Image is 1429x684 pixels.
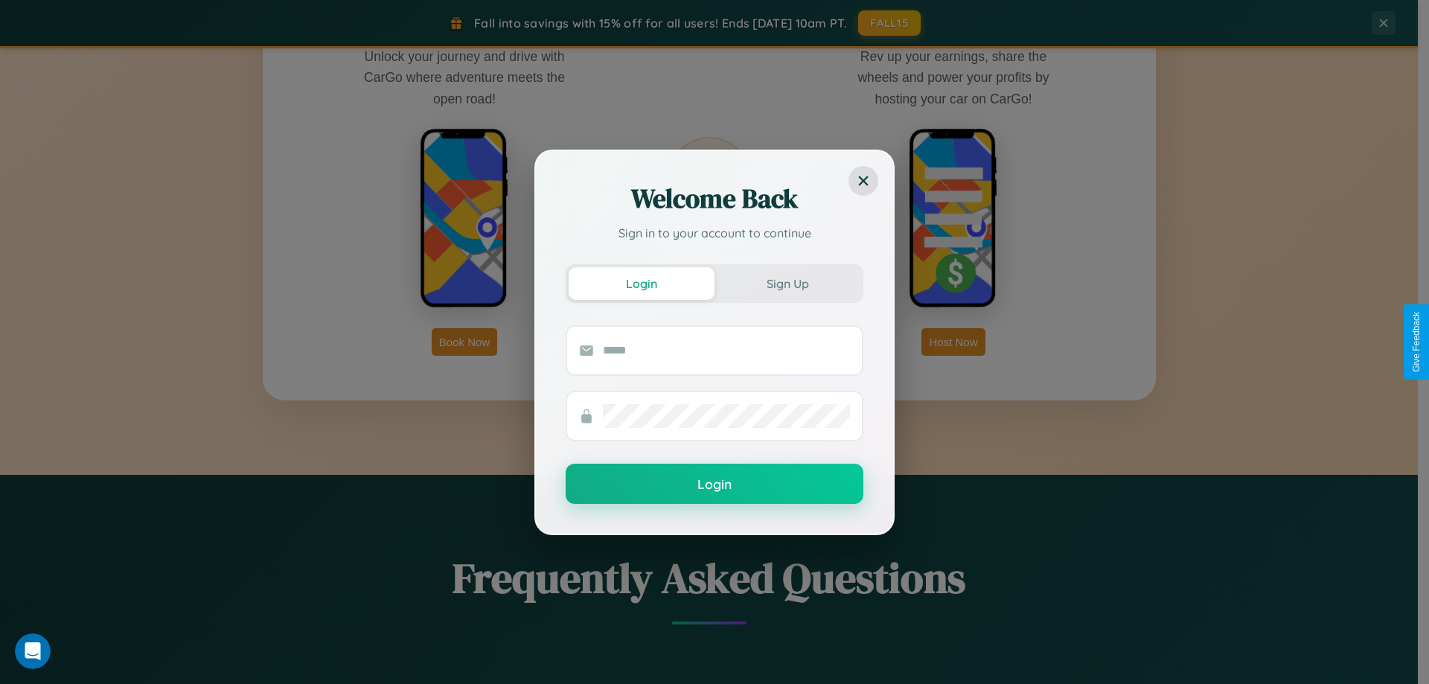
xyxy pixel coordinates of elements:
h2: Welcome Back [566,181,863,217]
div: Give Feedback [1411,312,1422,372]
button: Login [566,464,863,504]
iframe: Intercom live chat [15,633,51,669]
button: Sign Up [714,267,860,300]
p: Sign in to your account to continue [566,224,863,242]
button: Login [569,267,714,300]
